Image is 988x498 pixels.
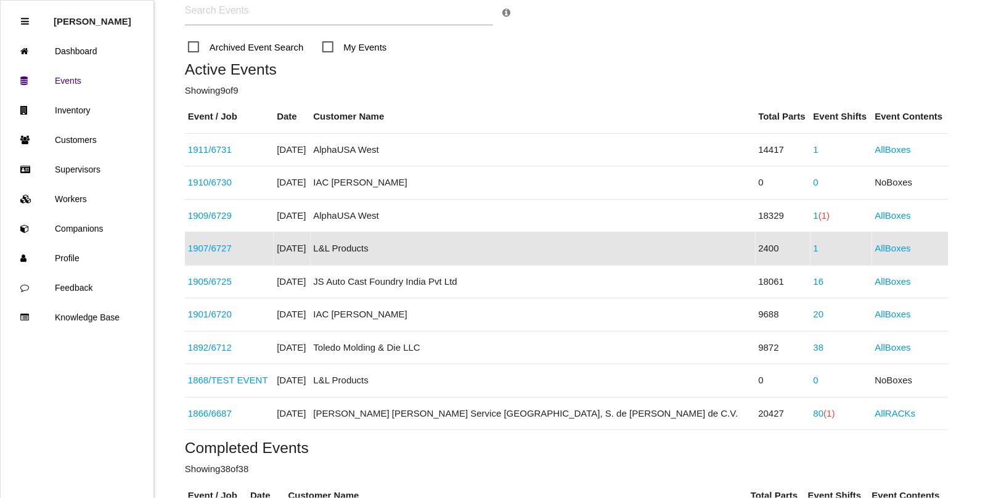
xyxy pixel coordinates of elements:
a: 1901/6720 [188,309,232,319]
td: 9872 [756,331,810,364]
div: 10301666 [188,275,271,289]
a: 0 [814,177,819,187]
a: 1868/TEST EVENT [188,375,268,385]
th: Total Parts [756,100,810,133]
div: 68427781AA; 68340793AA [188,341,271,355]
td: 18329 [756,199,810,232]
a: AllBoxes [875,144,911,155]
a: 1911/6731 [188,144,232,155]
th: Event Shifts [810,100,872,133]
div: 8203J2B [188,176,271,190]
a: Profile [1,243,153,273]
a: Customers [1,125,153,155]
a: 16 [814,276,824,287]
td: [DATE] [274,199,310,232]
div: S2066-00 [188,209,271,223]
div: 68546289AB (@ Magna AIM) [188,407,271,421]
a: AllBoxes [875,243,911,253]
a: Knowledge Base [1,303,153,332]
a: 1907/6727 [188,243,232,253]
a: Dashboard [1,36,153,66]
a: AllBoxes [875,276,911,287]
td: 9688 [756,298,810,332]
td: [DATE] [274,397,310,430]
td: 0 [756,364,810,398]
a: Supervisors [1,155,153,184]
td: AlphaUSA West [311,199,756,232]
h5: Active Events [185,61,949,78]
a: AllBoxes [875,210,911,221]
span: (1) [824,408,835,418]
a: Feedback [1,273,153,303]
a: AllBoxes [875,342,911,353]
span: (1) [819,210,830,221]
a: AllRACKs [875,408,916,418]
td: 2400 [756,232,810,266]
a: 1(1) [814,210,830,221]
a: Search Info [502,7,510,18]
td: 18061 [756,265,810,298]
h5: Completed Events [185,439,949,456]
p: Showing 9 of 9 [185,84,949,98]
a: 0 [814,375,819,385]
td: L&L Products [311,364,756,398]
a: 80(1) [814,408,835,418]
th: Event Contents [872,100,949,133]
td: [PERSON_NAME] [PERSON_NAME] Service [GEOGRAPHIC_DATA], S. de [PERSON_NAME] de C.V. [311,397,756,430]
a: AllBoxes [875,309,911,319]
td: [DATE] [274,166,310,200]
div: Close [21,7,29,36]
td: 14417 [756,133,810,166]
td: No Boxes [872,364,949,398]
th: Date [274,100,310,133]
a: 20 [814,309,824,319]
td: Toledo Molding & Die LLC [311,331,756,364]
a: 38 [814,342,824,353]
span: Archived Event Search [188,39,304,55]
a: 1866/6687 [188,408,232,418]
a: Events [1,66,153,96]
p: Showing 38 of 38 [185,462,949,476]
td: [DATE] [274,298,310,332]
td: 20427 [756,397,810,430]
a: Companions [1,214,153,243]
td: [DATE] [274,331,310,364]
a: Inventory [1,96,153,125]
th: Customer Name [311,100,756,133]
td: IAC [PERSON_NAME] [311,298,756,332]
td: [DATE] [274,364,310,398]
div: TEST EVENT [188,373,271,388]
span: My Events [322,39,387,55]
a: 1910/6730 [188,177,232,187]
td: 0 [756,166,810,200]
a: 1 [814,243,819,253]
a: Workers [1,184,153,214]
a: 1909/6729 [188,210,232,221]
td: AlphaUSA West [311,133,756,166]
td: [DATE] [274,265,310,298]
td: [DATE] [274,133,310,166]
td: JS Auto Cast Foundry India Pvt Ltd [311,265,756,298]
div: PJ6B S045A76 AG3JA6 [188,308,271,322]
td: No Boxes [872,166,949,200]
div: LJ6B S279D81 AA (45063) [188,242,271,256]
td: L&L Products [311,232,756,266]
td: IAC [PERSON_NAME] [311,166,756,200]
a: 1 [814,144,819,155]
div: F17630B [188,143,271,157]
td: [DATE] [274,232,310,266]
p: Rosie Blandino [54,7,131,27]
a: 1892/6712 [188,342,232,353]
a: 1905/6725 [188,276,232,287]
th: Event / Job [185,100,274,133]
